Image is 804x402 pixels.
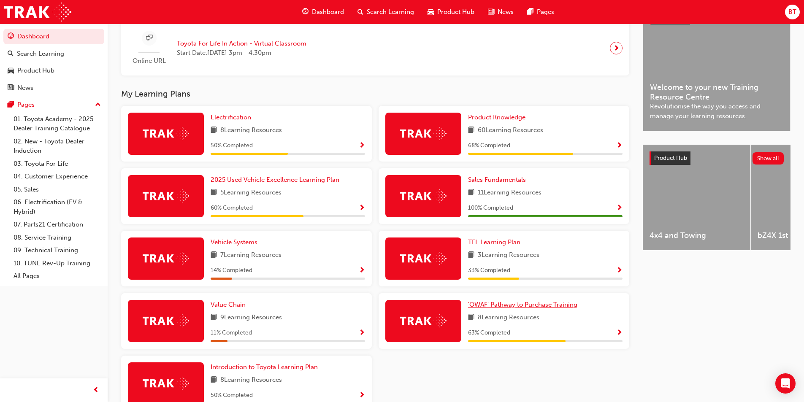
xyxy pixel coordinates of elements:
span: book-icon [211,313,217,323]
a: Vehicle Systems [211,237,261,247]
a: 01. Toyota Academy - 2025 Dealer Training Catalogue [10,113,104,135]
a: guage-iconDashboard [295,3,351,21]
a: 10. TUNE Rev-Up Training [10,257,104,270]
span: 'OWAF' Pathway to Purchase Training [468,301,577,308]
a: 05. Sales [10,183,104,196]
span: Value Chain [211,301,246,308]
a: 08. Service Training [10,231,104,244]
span: guage-icon [8,33,14,40]
div: Product Hub [17,66,54,76]
a: 4x4 and Towing [643,145,750,250]
a: 04. Customer Experience [10,170,104,183]
div: News [17,83,33,93]
a: news-iconNews [481,3,520,21]
span: book-icon [468,188,474,198]
span: 33 % Completed [468,266,510,275]
span: BT [788,7,796,17]
a: Product Knowledge [468,113,529,122]
span: Vehicle Systems [211,238,257,246]
span: 7 Learning Resources [220,250,282,261]
button: BT [785,5,800,19]
span: Show Progress [616,142,623,150]
span: pages-icon [527,7,533,17]
span: book-icon [211,250,217,261]
span: 4x4 and Towing [650,231,744,240]
span: Show Progress [616,267,623,275]
button: Show Progress [359,390,365,401]
button: Pages [3,97,104,113]
span: 5 Learning Resources [220,188,282,198]
span: 11 % Completed [211,328,252,338]
span: 11 Learning Resources [478,188,541,198]
span: Sales Fundamentals [468,176,526,183]
span: 9 Learning Resources [220,313,282,323]
span: Product Hub [654,154,687,162]
span: guage-icon [302,7,309,17]
span: book-icon [468,250,474,261]
img: Trak [143,189,189,202]
button: Show Progress [616,328,623,338]
span: 60 % Completed [211,203,253,213]
span: prev-icon [93,385,99,396]
a: search-iconSearch Learning [351,3,421,21]
a: Introduction to Toyota Learning Plan [211,362,321,372]
span: TFL Learning Plan [468,238,520,246]
span: Electrification [211,113,251,121]
span: book-icon [211,125,217,136]
span: 50 % Completed [211,141,253,151]
span: Show Progress [616,205,623,212]
span: 100 % Completed [468,203,513,213]
button: DashboardSearch LearningProduct HubNews [3,27,104,97]
span: Show Progress [359,392,365,399]
a: Search Learning [3,46,104,62]
span: 2025 Used Vehicle Excellence Learning Plan [211,176,339,183]
span: book-icon [211,375,217,386]
span: 8 Learning Resources [220,125,282,136]
a: 02. New - Toyota Dealer Induction [10,135,104,157]
span: Start Date: [DATE] 3pm - 4:30pm [177,48,306,58]
span: Show Progress [359,267,365,275]
button: Show Progress [359,265,365,276]
span: Show Progress [359,329,365,337]
a: Dashboard [3,29,104,44]
span: 14 % Completed [211,266,252,275]
span: search-icon [8,50,14,58]
img: Trak [143,127,189,140]
a: pages-iconPages [520,3,561,21]
span: Show Progress [359,205,365,212]
button: Show Progress [616,265,623,276]
div: Search Learning [17,49,64,59]
span: 50 % Completed [211,391,253,400]
img: Trak [400,314,447,327]
a: 07. Parts21 Certification [10,218,104,231]
span: Product Hub [437,7,474,17]
img: Trak [143,377,189,390]
span: Product Knowledge [468,113,525,121]
a: Latest NewsShow allWelcome to your new Training Resource CentreRevolutionise the way you access a... [643,4,790,131]
span: next-icon [613,42,620,54]
a: All Pages [10,270,104,283]
a: 'OWAF' Pathway to Purchase Training [468,300,581,310]
a: 09. Technical Training [10,244,104,257]
img: Trak [4,3,71,22]
button: Show all [753,152,784,165]
button: Show Progress [616,203,623,213]
button: Show Progress [359,203,365,213]
span: Show Progress [359,142,365,150]
span: 60 Learning Resources [478,125,543,136]
img: Trak [400,252,447,265]
a: car-iconProduct Hub [421,3,481,21]
img: Trak [400,127,447,140]
button: Show Progress [359,328,365,338]
span: Show Progress [616,329,623,337]
span: Search Learning [367,7,414,17]
span: Welcome to your new Training Resource Centre [650,83,783,102]
a: News [3,80,104,96]
button: Show Progress [359,140,365,151]
span: pages-icon [8,101,14,109]
span: 8 Learning Resources [220,375,282,386]
div: Open Intercom Messenger [775,373,796,394]
span: News [498,7,514,17]
button: Show Progress [616,140,623,151]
